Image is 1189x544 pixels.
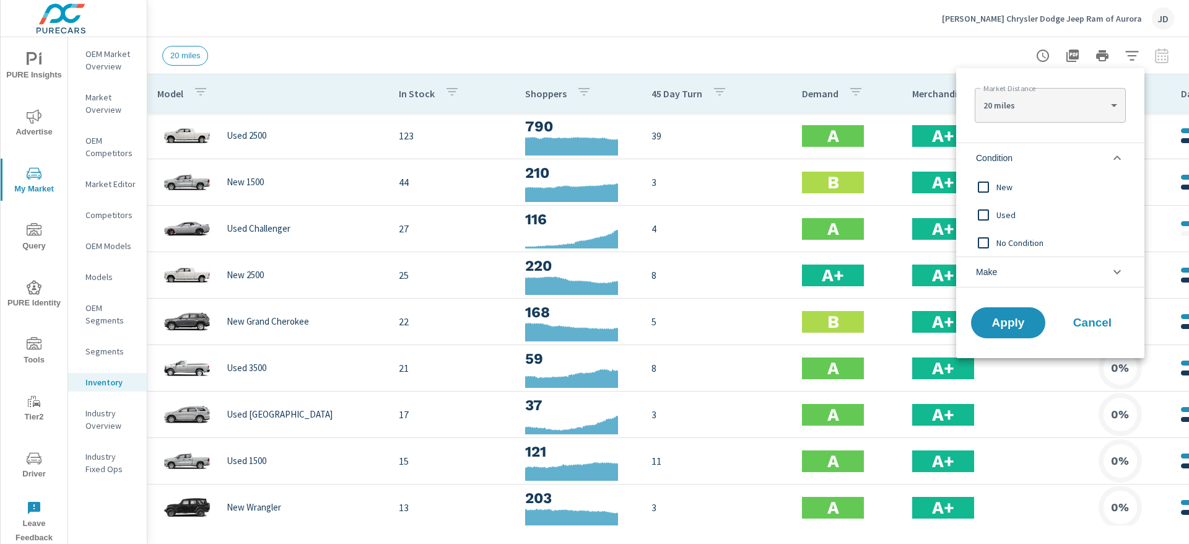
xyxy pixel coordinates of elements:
[1055,307,1130,338] button: Cancel
[983,317,1033,328] span: Apply
[983,100,1105,111] p: 20 miles
[976,257,997,287] span: Make
[956,201,1142,229] div: Used
[971,307,1045,338] button: Apply
[975,93,1125,118] div: 20 miles
[956,229,1142,257] div: No Condition
[956,138,1144,292] ul: filter options
[996,208,1132,222] span: Used
[1068,317,1117,328] span: Cancel
[996,180,1132,195] span: New
[956,173,1142,201] div: New
[976,143,1013,173] span: Condition
[996,235,1132,250] span: No Condition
